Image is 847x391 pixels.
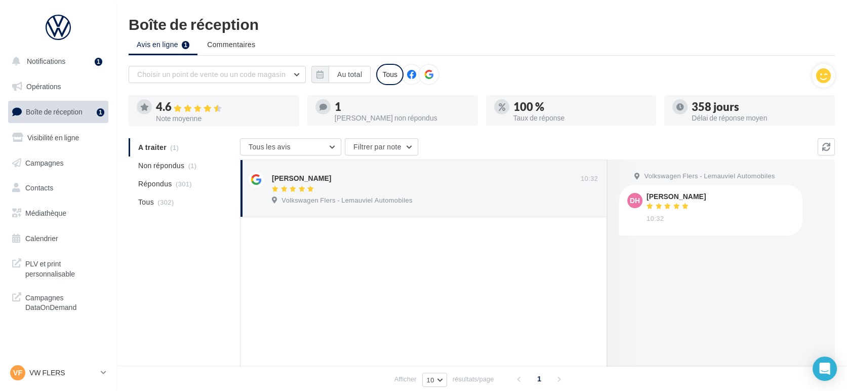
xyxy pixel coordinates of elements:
span: 10:32 [647,214,664,223]
div: Délai de réponse moyen [692,114,827,122]
span: Commentaires [207,40,255,50]
div: Boîte de réception [129,16,835,31]
div: [PERSON_NAME] [272,173,331,183]
p: VW FLERS [29,368,97,378]
span: DH [630,195,640,206]
span: Répondus [138,179,172,189]
a: Calendrier [6,228,110,249]
span: Campagnes [25,158,64,167]
span: (1) [188,162,197,170]
div: Note moyenne [156,115,291,122]
span: Afficher [394,374,417,384]
button: Notifications 1 [6,51,106,72]
div: 1 [95,58,102,66]
span: Tous les avis [249,142,291,151]
span: Tous [138,197,154,207]
span: PLV et print personnalisable [25,257,104,279]
span: Visibilité en ligne [27,133,79,142]
button: Filtrer par note [345,138,418,155]
button: Tous les avis [240,138,341,155]
span: Volkswagen Flers - Lemauviel Automobiles [644,172,775,181]
button: Choisir un point de vente ou un code magasin [129,66,306,83]
div: 100 % [513,101,649,112]
a: Boîte de réception1 [6,101,110,123]
span: Volkswagen Flers - Lemauviel Automobiles [281,196,412,205]
a: PLV et print personnalisable [6,253,110,283]
button: Au total [311,66,371,83]
div: 1 [97,108,104,116]
span: (301) [176,180,192,188]
div: [PERSON_NAME] [647,193,706,200]
a: Visibilité en ligne [6,127,110,148]
span: Calendrier [25,234,58,243]
span: résultats/page [453,374,494,384]
a: Contacts [6,177,110,199]
div: Taux de réponse [513,114,649,122]
div: 1 [335,101,470,112]
span: Boîte de réception [26,107,83,116]
button: Au total [329,66,371,83]
span: VF [13,368,22,378]
div: 358 jours [692,101,827,112]
a: Opérations [6,76,110,97]
a: Médiathèque [6,203,110,224]
span: Notifications [27,57,65,65]
a: VF VW FLERS [8,363,108,382]
a: Campagnes [6,152,110,174]
span: Campagnes DataOnDemand [25,291,104,312]
span: Contacts [25,183,53,192]
button: 10 [422,373,447,387]
div: [PERSON_NAME] non répondus [335,114,470,122]
span: Choisir un point de vente ou un code magasin [137,70,286,79]
a: Campagnes DataOnDemand [6,287,110,317]
span: Opérations [26,82,61,91]
span: Non répondus [138,161,184,171]
div: Open Intercom Messenger [813,357,837,381]
span: Médiathèque [25,209,66,217]
span: 10:32 [581,174,598,183]
div: Tous [376,64,404,85]
span: 1 [531,371,547,387]
span: 10 [427,376,434,384]
div: 4.6 [156,101,291,113]
span: (302) [157,198,174,206]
